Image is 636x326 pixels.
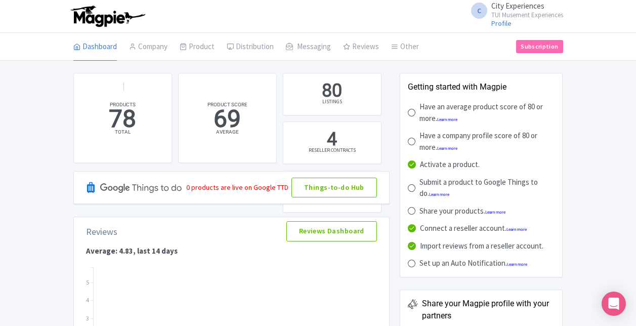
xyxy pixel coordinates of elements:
[291,178,377,198] a: Things-to-do Hub
[419,258,527,269] div: Set up an Auto Notification.
[471,3,487,19] span: C
[420,159,480,171] div: Activate a product.
[516,40,563,53] a: Subscription
[286,33,331,61] a: Messaging
[422,298,555,322] div: Share your Magpie profile with your partners
[86,278,89,286] tspan: 5
[227,33,274,61] a: Distribution
[322,98,342,105] div: LISTINGS
[419,130,555,153] div: Have a company profile score of 80 or more.
[391,33,419,61] a: Other
[129,33,167,61] a: Company
[419,206,505,217] div: Share your products.
[491,12,563,18] small: TUI Musement Experiences
[68,5,147,27] img: logo-ab69f6fb50320c5b225c76a69d11143b.png
[491,1,544,11] span: City Experiences
[309,146,356,154] div: RESELLER CONTRACTS
[491,19,512,28] a: Profile
[465,2,563,18] a: C City Experiences TUI Musement Experiences
[437,117,457,122] a: Learn more
[283,170,381,213] a: 0 PRODUCTS SHARED
[419,101,555,124] div: Have an average product score of 80 or more.
[283,121,381,164] a: 4 RESELLER CONTRACTS
[86,225,117,238] div: Reviews
[86,314,89,321] tspan: 3
[86,172,183,204] img: Google TTD
[343,33,379,61] a: Reviews
[86,296,89,303] tspan: 4
[485,210,505,215] a: Learn more
[429,192,449,197] a: Learn more
[186,182,288,193] div: 0 products are live on Google TTD
[507,262,527,267] a: Learn more
[180,33,215,61] a: Product
[506,227,527,232] a: Learn more
[408,81,555,93] div: Getting started with Magpie
[283,73,381,115] a: 80 LISTINGS
[322,78,342,104] div: 80
[327,127,337,152] div: 4
[420,223,527,234] div: Connect a reseller account.
[419,177,555,199] div: Submit a product to Google Things to do.
[437,146,457,151] a: Learn more
[73,33,117,61] a: Dashboard
[286,221,377,241] a: Reviews Dashboard
[78,246,385,257] p: Average: 4.83, last 14 days
[420,240,543,252] div: Import reviews from a reseller account.
[602,292,626,316] div: Open Intercom Messenger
